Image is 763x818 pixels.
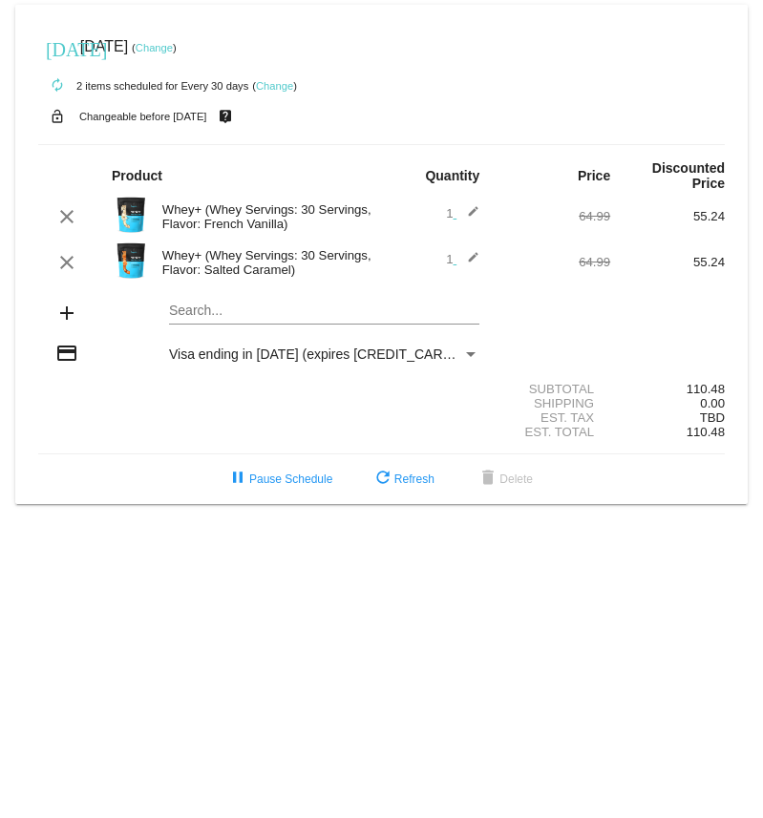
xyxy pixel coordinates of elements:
span: Pause Schedule [226,472,332,486]
small: 2 items scheduled for Every 30 days [38,80,248,92]
strong: Discounted Price [652,160,725,191]
div: Subtotal [496,382,610,396]
button: Pause Schedule [211,462,348,496]
span: 110.48 [687,425,725,439]
div: Whey+ (Whey Servings: 30 Servings, Flavor: French Vanilla) [153,202,382,231]
div: Whey+ (Whey Servings: 30 Servings, Flavor: Salted Caramel) [153,248,382,277]
mat-icon: edit [456,251,479,274]
mat-icon: pause [226,468,249,491]
mat-icon: autorenew [46,74,69,97]
mat-icon: clear [55,205,78,228]
mat-icon: live_help [214,104,237,129]
span: 0.00 [700,396,725,410]
div: 64.99 [496,255,610,269]
div: 55.24 [610,255,725,269]
strong: Quantity [425,168,479,183]
input: Search... [169,304,479,319]
small: ( ) [252,80,297,92]
div: 64.99 [496,209,610,223]
img: Image-1-Carousel-Whey-2lb-Salted-Caramel-no-badge.png [112,241,150,280]
mat-icon: [DATE] [46,36,69,59]
mat-icon: edit [456,205,479,228]
span: TBD [700,410,725,425]
mat-icon: add [55,302,78,325]
img: Image-1-Carousel-Whey-2lb-Vanilla-no-badge-Transp.png [112,196,150,234]
div: Est. Total [496,425,610,439]
span: 1 [446,252,479,266]
mat-select: Payment Method [169,346,479,362]
small: Changeable before [DATE] [79,111,207,122]
small: ( ) [132,42,177,53]
span: Delete [477,472,533,486]
mat-icon: credit_card [55,342,78,365]
mat-icon: clear [55,251,78,274]
a: Change [256,80,293,92]
div: 110.48 [610,382,725,396]
button: Delete [461,462,548,496]
div: Est. Tax [496,410,610,425]
mat-icon: delete [477,468,499,491]
strong: Product [112,168,162,183]
strong: Price [578,168,610,183]
a: Change [136,42,173,53]
mat-icon: refresh [371,468,394,491]
div: Shipping [496,396,610,410]
div: 55.24 [610,209,725,223]
span: Refresh [371,472,434,486]
span: 1 [446,206,479,220]
span: Visa ending in [DATE] (expires [CREDIT_CARD_DATA]) [169,346,501,362]
mat-icon: lock_open [46,104,69,129]
button: Refresh [356,462,450,496]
